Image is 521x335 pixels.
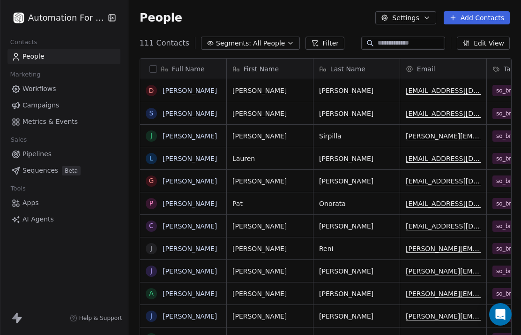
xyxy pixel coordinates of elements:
[163,155,217,162] a: [PERSON_NAME]
[149,289,154,298] div: A
[149,198,153,208] div: P
[62,166,81,175] span: Beta
[149,221,154,231] div: C
[150,266,152,276] div: J
[232,289,307,298] span: [PERSON_NAME]
[163,87,217,94] a: [PERSON_NAME]
[11,10,101,26] button: Automation For Agencies
[22,117,78,127] span: Metrics & Events
[149,108,153,118] div: S
[150,131,152,141] div: J
[232,221,307,231] span: [PERSON_NAME]
[163,267,217,275] a: [PERSON_NAME]
[163,200,217,207] a: [PERSON_NAME]
[163,132,217,140] a: [PERSON_NAME]
[163,290,217,297] a: [PERSON_NAME]
[22,149,52,159] span: Pipelines
[163,245,217,252] a: [PERSON_NAME]
[319,312,394,321] span: [PERSON_NAME]
[22,166,58,175] span: Sequences
[149,153,153,163] div: L
[489,303,512,326] div: Open Intercom Messenger
[7,195,120,211] a: Apps
[7,212,120,227] a: AI Agents
[244,64,279,74] span: First Name
[163,222,217,230] a: [PERSON_NAME]
[319,109,394,118] span: [PERSON_NAME]
[305,37,344,50] button: Filter
[7,163,120,178] a: SequencesBeta
[13,12,24,23] img: white%20with%20black%20stroke.png
[150,311,152,321] div: J
[172,64,205,74] span: Full Name
[163,312,217,320] a: [PERSON_NAME]
[227,59,313,79] div: First Name
[319,221,394,231] span: [PERSON_NAME]
[22,100,59,110] span: Campaigns
[319,154,394,163] span: [PERSON_NAME]
[22,214,54,224] span: AI Agents
[22,84,56,94] span: Workflows
[7,133,31,147] span: Sales
[163,177,217,185] a: [PERSON_NAME]
[7,98,120,113] a: Campaigns
[6,35,41,49] span: Contacts
[319,176,394,186] span: [PERSON_NAME]
[79,314,122,322] span: Help & Support
[6,68,45,82] span: Marketing
[232,86,307,95] span: [PERSON_NAME]
[22,52,45,61] span: People
[319,244,394,253] span: Reni
[7,81,120,97] a: Workflows
[457,37,510,50] button: Edit View
[232,266,307,276] span: [PERSON_NAME]
[7,182,30,196] span: Tools
[149,176,154,186] div: G
[319,289,394,298] span: [PERSON_NAME]
[444,11,510,24] button: Add Contacts
[319,131,394,141] span: Sirpilla
[149,86,154,96] div: D
[253,38,285,48] span: All People
[375,11,436,24] button: Settings
[232,176,307,186] span: [PERSON_NAME]
[232,109,307,118] span: [PERSON_NAME]
[216,38,251,48] span: Segments:
[140,11,182,25] span: People
[140,38,189,49] span: 111 Contacts
[163,110,217,117] a: [PERSON_NAME]
[319,199,394,208] span: Onorata
[70,314,122,322] a: Help & Support
[22,198,39,208] span: Apps
[7,49,120,64] a: People
[232,154,307,163] span: Lauren
[7,146,120,162] a: Pipelines
[504,64,518,74] span: Tags
[232,131,307,141] span: [PERSON_NAME]
[417,64,435,74] span: Email
[7,114,120,129] a: Metrics & Events
[313,59,400,79] div: Last Name
[400,59,486,79] div: Email
[28,12,105,24] span: Automation For Agencies
[232,199,307,208] span: Pat
[319,266,394,276] span: [PERSON_NAME]
[232,312,307,321] span: [PERSON_NAME]
[150,244,152,253] div: J
[330,64,365,74] span: Last Name
[140,59,226,79] div: Full Name
[319,86,394,95] span: [PERSON_NAME]
[232,244,307,253] span: [PERSON_NAME]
